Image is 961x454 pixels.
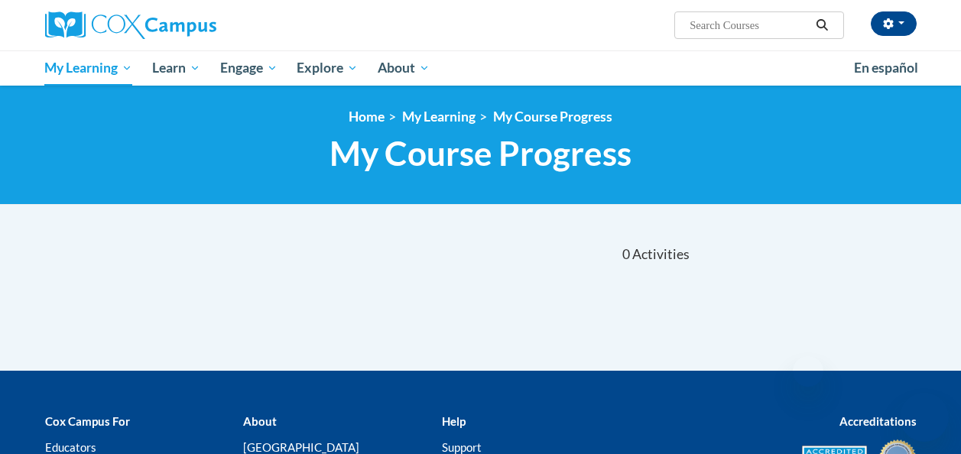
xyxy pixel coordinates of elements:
a: My Learning [402,109,476,125]
a: [GEOGRAPHIC_DATA] [243,440,359,454]
iframe: Button to launch messaging window [900,393,949,442]
img: Cox Campus [45,11,216,39]
span: Activities [632,246,690,263]
a: Home [349,109,385,125]
a: Educators [45,440,96,454]
iframe: Close message [793,356,823,387]
button: Search [810,16,833,34]
b: About [243,414,277,428]
span: Explore [297,59,358,77]
input: Search Courses [688,16,810,34]
span: Learn [152,59,200,77]
span: My Course Progress [330,133,631,173]
a: Engage [210,50,287,86]
b: Help [442,414,466,428]
a: Cox Campus [45,11,320,39]
div: Main menu [34,50,928,86]
a: About [368,50,440,86]
b: Cox Campus For [45,414,130,428]
b: Accreditations [839,414,917,428]
span: 0 [622,246,630,263]
a: Explore [287,50,368,86]
span: Engage [220,59,278,77]
a: Support [442,440,482,454]
a: My Learning [35,50,143,86]
a: En español [844,52,928,84]
a: My Course Progress [493,109,612,125]
span: En español [854,60,918,76]
button: Account Settings [871,11,917,36]
span: About [378,59,430,77]
span: My Learning [44,59,132,77]
a: Learn [142,50,210,86]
